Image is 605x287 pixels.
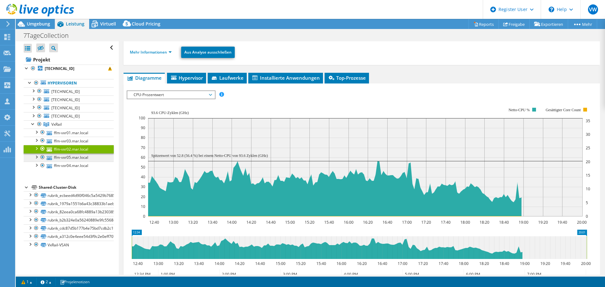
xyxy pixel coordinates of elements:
[540,261,550,266] text: 19:20
[17,278,37,286] a: 1
[285,220,295,225] text: 15:00
[568,19,597,29] a: Mehr
[586,159,590,164] text: 20
[181,47,235,58] a: Aus Analyse ausschließen
[586,118,590,123] text: 35
[24,120,114,129] a: VxRail
[45,66,74,71] b: [TECHNICAL_ID]
[586,132,590,137] text: 30
[66,21,84,27] span: Leistung
[24,104,114,112] a: [TECHNICAL_ID]
[51,113,80,119] span: [TECHNICAL_ID]
[459,261,469,266] text: 18:00
[586,145,590,151] text: 25
[24,95,114,104] a: [TECHNICAL_ID]
[100,21,116,27] span: Virtuell
[324,220,334,225] text: 15:40
[51,122,62,127] span: VxRail
[143,214,145,219] text: 0
[55,278,94,286] a: Projektnotizen
[337,261,346,266] text: 16:00
[24,199,114,208] a: rubrik_1979a1551b6a43c38833b1aeb114dc28
[151,111,189,115] text: 93.6 CPU-Zyklen (GHz)
[24,232,114,241] a: rubrik_a312c0e4eee54d3f9c2e0eff7079d2f2
[549,7,554,12] svg: \n
[208,220,217,225] text: 13:40
[344,220,354,225] text: 16:00
[169,220,178,225] text: 13:00
[305,220,314,225] text: 15:20
[577,220,587,225] text: 20:00
[402,220,412,225] text: 17:00
[174,261,184,266] text: 13:20
[141,125,145,130] text: 90
[141,145,145,150] text: 70
[24,145,114,153] a: ffm-vxr02.mar.local
[251,75,320,81] span: Installierte Anwendungen
[398,261,407,266] text: 17:00
[141,184,145,189] text: 30
[227,220,237,225] text: 14:00
[235,261,245,266] text: 14:20
[296,261,306,266] text: 15:20
[24,87,114,95] a: [TECHNICAL_ID]
[139,115,145,121] text: 100
[499,261,509,266] text: 18:40
[149,220,159,225] text: 12:40
[586,186,590,192] text: 10
[363,220,373,225] text: 16:20
[557,220,567,225] text: 19:40
[581,261,591,266] text: 20:00
[194,261,204,266] text: 13:40
[439,261,448,266] text: 17:40
[377,261,387,266] text: 16:40
[27,21,50,27] span: Umgebung
[588,4,598,14] span: VW
[255,261,265,266] text: 14:40
[509,108,530,112] text: Netto-CPU %
[153,261,163,266] text: 13:00
[141,135,145,140] text: 80
[266,220,276,225] text: 14:40
[316,261,326,266] text: 15:40
[151,153,268,158] text: Spitzenwert von 52.8 (56.4 %) bei einem Netto-CPU von 93.6 Zyklen (GHz)
[24,224,114,232] a: rubrik_cdc87d5b177b4e75bd7cdb2c1f5e1664
[132,21,160,27] span: Cloud Pricing
[127,75,162,81] span: Diagramme
[24,112,114,120] a: [TECHNICAL_ID]
[51,89,80,94] span: [TECHNICAL_ID]
[538,220,548,225] text: 19:20
[141,194,145,199] text: 20
[498,19,530,29] a: Freigabe
[520,261,530,266] text: 19:00
[130,49,172,55] a: Mehr Informationen
[586,173,590,178] text: 15
[133,261,143,266] text: 12:40
[141,174,145,180] text: 40
[215,261,224,266] text: 14:00
[51,105,80,111] span: [TECHNICAL_ID]
[586,200,588,205] text: 5
[421,220,431,225] text: 17:20
[39,184,114,191] div: Shared-Cluster-Disk
[51,97,80,102] span: [TECHNICAL_ID]
[24,129,114,137] a: ffm-vxr01.mar.local
[418,261,428,266] text: 17:20
[141,204,145,209] text: 10
[499,220,509,225] text: 18:40
[383,220,392,225] text: 16:40
[479,261,489,266] text: 18:20
[469,19,499,29] a: Reports
[24,65,114,73] a: [TECHNICAL_ID]
[328,75,366,81] span: Top-Prozesse
[36,278,56,286] a: 2
[141,155,145,160] text: 60
[211,75,244,81] span: Laufwerke
[24,241,114,249] a: VxRail-VSAN
[357,261,367,266] text: 16:20
[24,137,114,145] a: ffm-vxr03.mar.local
[480,220,489,225] text: 18:20
[546,108,581,112] text: Gesättigter Core Count
[130,91,211,99] span: CPU-Prozentwert
[188,220,198,225] text: 13:20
